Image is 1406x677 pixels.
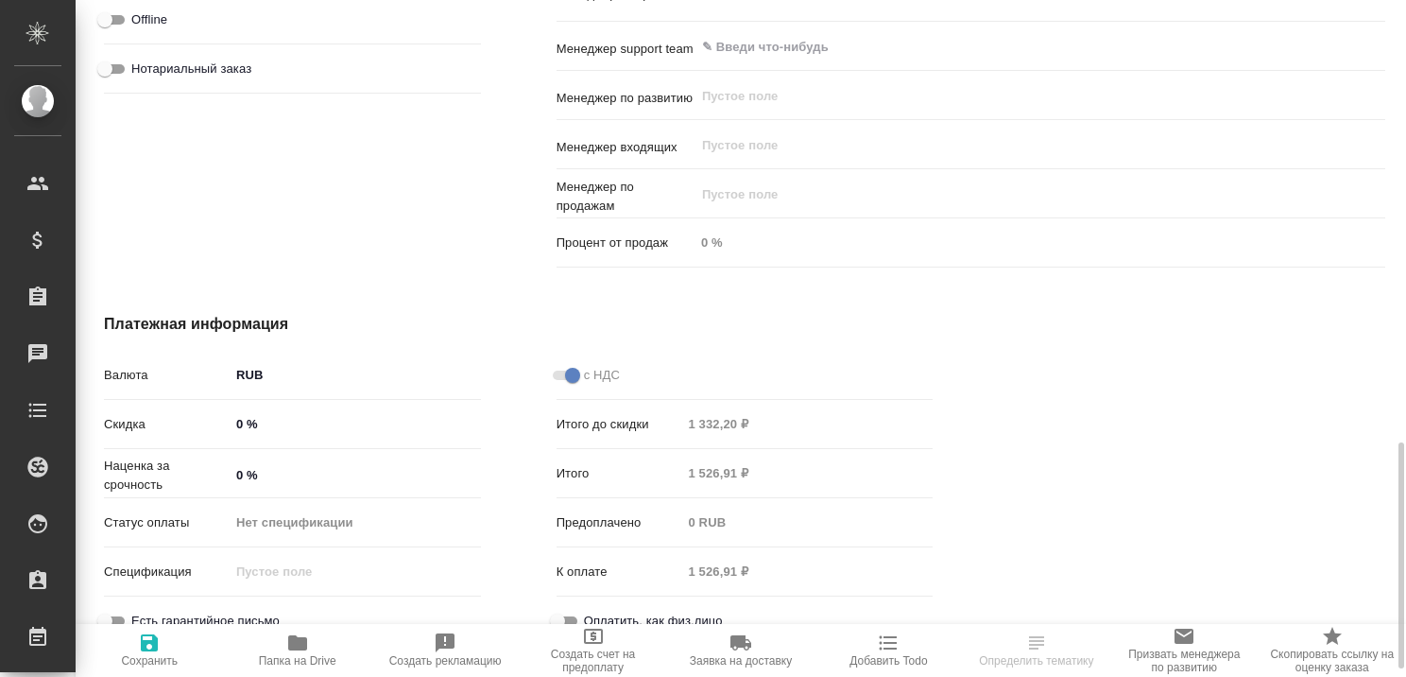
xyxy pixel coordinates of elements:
[557,138,694,157] p: Менеджер входящих
[230,507,481,539] div: Нет спецификации
[700,182,1341,205] input: Пустое поле
[371,624,519,677] button: Создать рекламацию
[131,60,251,78] span: Нотариальный заказ
[700,133,1341,156] input: Пустое поле
[230,359,481,391] div: RUB
[121,654,178,668] span: Сохранить
[963,624,1110,677] button: Определить тематику
[682,460,934,487] input: Пустое поле
[104,313,933,336] h4: Платежная информация
[1259,624,1406,677] button: Скопировать ссылку на оценку заказа
[1375,45,1379,49] button: Open
[814,624,962,677] button: Добавить Todo
[584,366,620,385] span: с НДС
[682,509,934,536] input: Пустое поле
[76,624,223,677] button: Сохранить
[530,648,655,674] span: Создать счет на предоплату
[700,84,1341,107] input: Пустое поле
[979,654,1093,668] span: Определить тематику
[104,457,230,495] p: Наценка за срочность
[1270,648,1395,674] span: Скопировать ссылку на оценку заказа
[557,178,694,216] p: Менеджер по продажам
[584,612,723,631] span: Оплатить, как физ.лицо
[104,415,230,434] p: Скидка
[557,563,682,582] p: К оплате
[131,612,280,631] span: Есть гарантийное письмо
[557,513,682,532] p: Предоплачено
[690,654,792,668] span: Заявка на доставку
[1122,648,1246,674] span: Призвать менеджера по развитию
[557,40,694,59] p: Менеджер support team
[230,558,481,585] input: Пустое поле
[104,563,230,582] p: Спецификация
[230,410,481,438] input: ✎ Введи что-нибудь
[259,654,336,668] span: Папка на Drive
[667,624,814,677] button: Заявка на доставку
[519,624,666,677] button: Создать счет на предоплату
[682,558,934,585] input: Пустое поле
[557,234,694,252] p: Процент от продаж
[557,89,694,108] p: Менеджер по развитию
[1110,624,1258,677] button: Призвать менеджера по развитию
[557,464,682,483] p: Итого
[104,513,230,532] p: Статус оплаты
[557,415,682,434] p: Итого до скидки
[849,654,927,668] span: Добавить Todo
[682,410,934,438] input: Пустое поле
[694,229,1385,256] input: Пустое поле
[131,10,167,29] span: Offline
[223,624,370,677] button: Папка на Drive
[104,366,230,385] p: Валюта
[389,654,502,668] span: Создать рекламацию
[230,462,481,490] input: ✎ Введи что-нибудь
[700,35,1316,58] input: ✎ Введи что-нибудь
